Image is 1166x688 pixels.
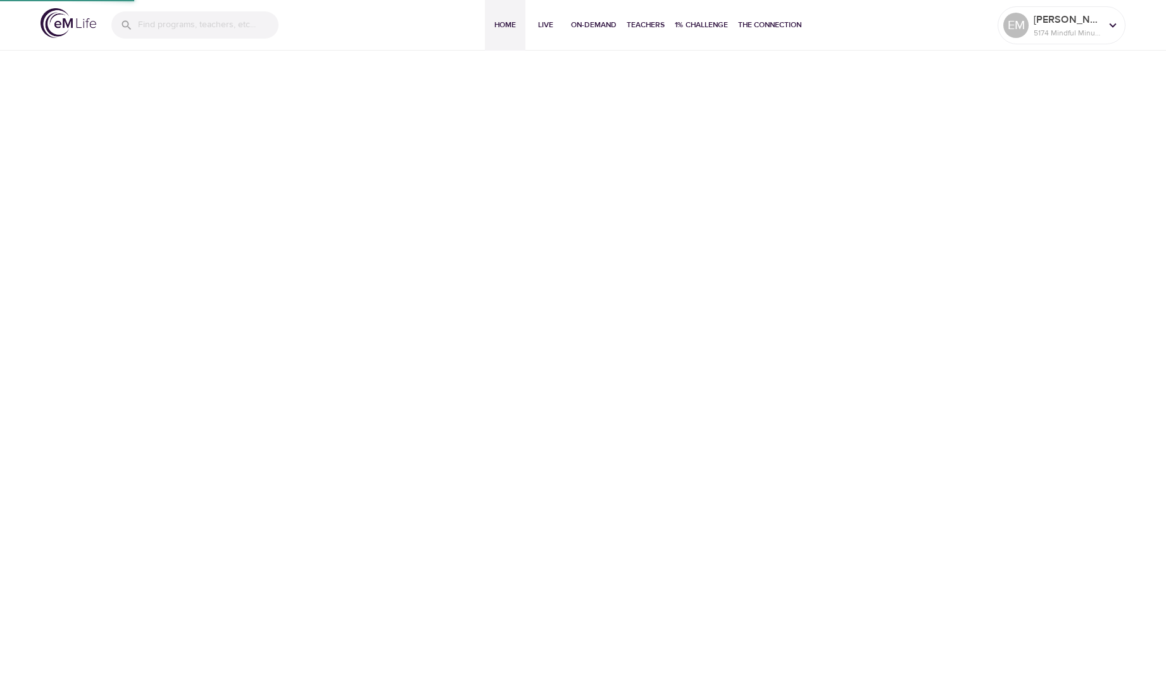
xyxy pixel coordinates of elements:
[1034,12,1101,27] p: [PERSON_NAME]
[738,18,801,32] span: The Connection
[675,18,728,32] span: 1% Challenge
[138,11,279,39] input: Find programs, teachers, etc...
[530,18,561,32] span: Live
[490,18,520,32] span: Home
[1034,27,1101,39] p: 5174 Mindful Minutes
[571,18,617,32] span: On-Demand
[627,18,665,32] span: Teachers
[1003,13,1029,38] div: EM
[41,8,96,38] img: logo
